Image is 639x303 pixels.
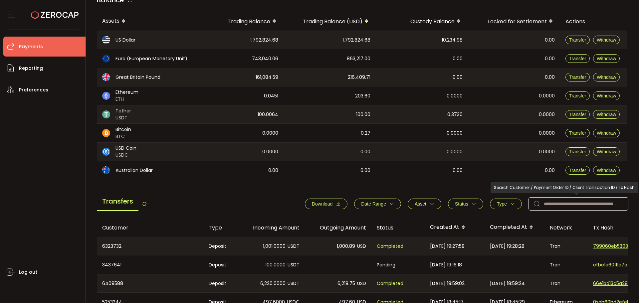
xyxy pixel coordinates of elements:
[425,222,485,233] div: Created At
[539,129,555,137] span: 0.0000
[606,271,639,303] iframe: Chat Widget
[597,168,616,173] span: Withdraw
[415,201,426,207] span: Asset
[565,36,590,44] button: Transfer
[593,147,620,156] button: Withdraw
[115,114,131,121] span: USDT
[377,280,403,287] span: Completed
[102,92,110,100] img: eth_portfolio.svg
[115,133,131,140] span: BTC
[539,111,555,118] span: 0.0000
[491,182,638,193] div: Search Customer / Payment Order ID / Client Transaction ID / Tx Hash
[97,274,203,292] div: 6409588
[490,199,522,209] button: Type
[356,111,370,118] span: 100.00
[19,64,43,73] span: Reporting
[262,148,278,156] span: 0.0000
[597,130,616,136] span: Withdraw
[361,201,386,207] span: Date Range
[597,37,616,43] span: Withdraw
[342,36,370,44] span: 1,792,824.68
[453,167,463,174] span: 0.00
[115,107,131,114] span: Tether
[203,274,238,292] div: Deposit
[593,54,620,63] button: Withdraw
[288,242,300,250] span: USDT
[19,85,48,95] span: Preferences
[268,167,278,174] span: 0.00
[19,267,37,277] span: Log out
[97,255,203,274] div: 3437641
[357,242,366,250] span: USD
[597,149,616,154] span: Withdraw
[355,92,370,100] span: 203.60
[115,37,135,44] span: US Dollar
[312,201,332,207] span: Download
[102,110,110,118] img: usdt_portfolio.svg
[102,148,110,156] img: usdc_portfolio.svg
[597,56,616,61] span: Withdraw
[376,16,468,27] div: Custody Balance
[97,237,203,255] div: 6323732
[337,242,355,250] span: 1,000.89
[545,55,555,63] span: 0.00
[288,280,300,287] span: USDT
[430,261,462,269] span: [DATE] 19:16:18
[102,73,110,81] img: gbp_portfolio.svg
[447,129,463,137] span: 0.0000
[430,242,465,250] span: [DATE] 19:27:58
[371,224,425,231] div: Status
[264,92,278,100] span: 0.0451
[565,129,590,137] button: Transfer
[360,167,370,174] span: 0.00
[447,148,463,156] span: 0.0000
[305,199,347,209] button: Download
[102,166,110,174] img: aud_portfolio.svg
[485,222,544,233] div: Completed At
[565,54,590,63] button: Transfer
[430,280,465,287] span: [DATE] 18:59:02
[102,55,110,63] img: eur_portfolio.svg
[354,199,401,209] button: Date Range
[19,42,43,52] span: Payments
[115,74,160,81] span: Great Britain Pound
[115,89,138,96] span: Ethereum
[203,237,238,255] div: Deposit
[569,149,586,154] span: Transfer
[544,224,588,231] div: Network
[490,280,525,287] span: [DATE] 18:59:24
[360,148,370,156] span: 0.00
[97,192,138,211] span: Transfers
[238,224,305,231] div: Incoming Amount
[115,96,138,103] span: ETH
[448,199,483,209] button: Status
[115,145,136,152] span: USD Coin
[544,255,588,274] div: Tron
[597,93,616,98] span: Withdraw
[490,242,525,250] span: [DATE] 19:28:28
[102,129,110,137] img: btc_portfolio.svg
[361,129,370,137] span: 0.27
[442,36,463,44] span: 10,234.98
[377,242,403,250] span: Completed
[97,16,200,27] div: Assets
[565,147,590,156] button: Transfer
[357,280,366,287] span: USD
[337,280,355,287] span: 6,218.75
[347,55,370,63] span: 863,217.00
[593,110,620,119] button: Withdraw
[250,36,278,44] span: 1,792,824.68
[453,74,463,81] span: 0.00
[256,74,278,81] span: 161,084.59
[569,130,586,136] span: Transfer
[597,75,616,80] span: Withdraw
[447,111,463,118] span: 0.3730
[263,242,286,250] span: 1,001.0000
[593,36,620,44] button: Withdraw
[115,152,136,159] span: USDC
[258,111,278,118] span: 100.0064
[455,201,468,207] span: Status
[102,36,110,44] img: usd_portfolio.svg
[115,167,153,174] span: Australian Dollar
